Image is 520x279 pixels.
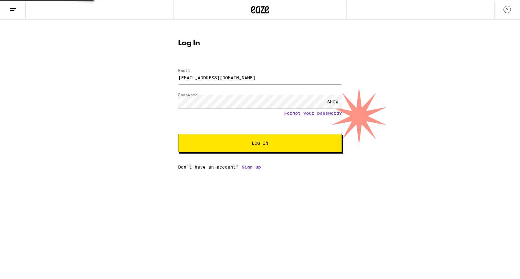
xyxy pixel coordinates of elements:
[4,4,44,9] span: Hi. Need any help?
[284,111,342,116] a: Forgot your password?
[324,95,342,109] div: SHOW
[252,141,268,145] span: Log In
[178,40,342,47] h1: Log In
[178,93,198,97] label: Password
[242,165,261,169] a: Sign up
[178,71,342,84] input: Email
[178,165,342,169] div: Don't have an account?
[178,69,190,73] label: Email
[178,134,342,152] button: Log In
